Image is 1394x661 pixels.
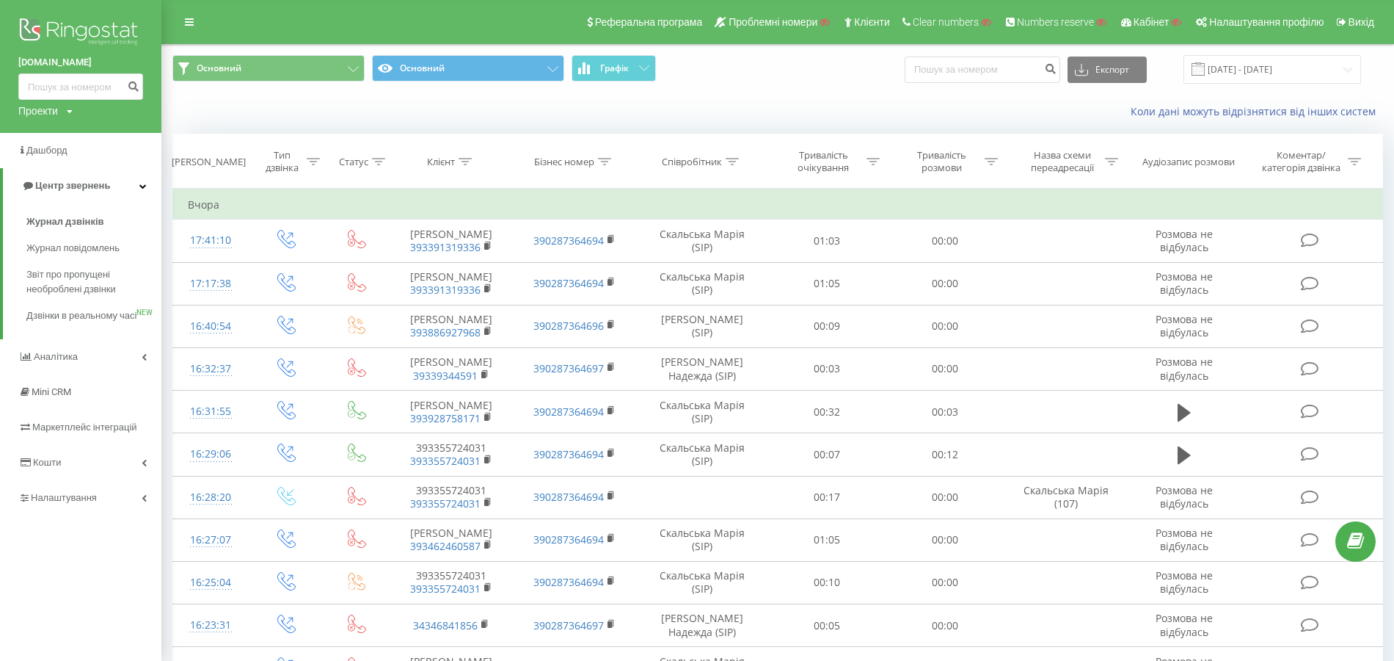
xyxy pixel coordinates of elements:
[261,149,303,174] div: Тип дзвінка
[1156,611,1213,638] span: Розмова не відбулась
[784,149,863,174] div: Тривалість очікування
[410,496,481,510] a: 393355724031
[1004,476,1127,519] td: Скальська Марія (107)
[390,220,513,262] td: [PERSON_NAME]
[26,261,161,303] a: Звіт про пропущені необроблені дзвінки
[768,433,886,476] td: 00:07
[768,561,886,604] td: 00:10
[31,492,97,503] span: Налаштування
[636,305,768,347] td: [PERSON_NAME] (SIP)
[188,440,234,469] div: 16:29:06
[886,220,1004,262] td: 00:00
[26,267,154,297] span: Звіт про пропущені необроблені дзвінки
[886,391,1004,433] td: 00:03
[26,241,120,256] span: Журнал повідомлень
[18,15,143,51] img: Ringostat logo
[413,369,478,383] a: 39339344591
[1131,104,1383,118] a: Коли дані можуть відрізнятися вiд інших систем
[572,55,656,82] button: Графік
[913,16,979,28] span: Clear numbers
[372,55,564,82] button: Основний
[636,391,768,433] td: Скальська Марія (SIP)
[534,156,594,168] div: Бізнес номер
[26,303,161,329] a: Дзвінки в реальному часіNEW
[595,16,703,28] span: Реферальна програма
[390,262,513,305] td: [PERSON_NAME]
[636,604,768,647] td: [PERSON_NAME] Надежда (SIP)
[886,305,1004,347] td: 00:00
[32,422,137,433] span: Маркетплейс інтеграцій
[768,604,886,647] td: 00:05
[18,104,58,118] div: Проекти
[1156,483,1213,510] span: Розмова не відбулась
[533,234,604,248] a: 390287364694
[768,305,886,347] td: 00:09
[905,57,1060,83] input: Пошук за номером
[410,411,481,425] a: 393928758171
[339,156,368,168] div: Статус
[197,62,241,74] span: Основний
[533,575,604,589] a: 390287364694
[729,16,817,28] span: Проблемні номери
[1156,270,1213,297] span: Розмова не відбулась
[1017,16,1094,28] span: Numbers reserve
[33,457,61,468] span: Кошти
[768,220,886,262] td: 01:03
[1349,16,1374,28] span: Вихід
[886,262,1004,305] td: 00:00
[35,180,110,191] span: Центр звернень
[533,532,604,546] a: 390287364694
[188,270,234,298] div: 17:17:38
[636,561,768,604] td: Скальська Марія (SIP)
[533,319,604,333] a: 390287364696
[1156,568,1213,596] span: Розмова не відбулась
[26,209,161,235] a: Журнал дзвінків
[1156,526,1213,553] span: Розмова не відбулась
[886,604,1004,647] td: 00:00
[636,262,768,305] td: Скальська Марія (SIP)
[768,391,886,433] td: 00:32
[390,519,513,561] td: [PERSON_NAME]
[410,325,481,339] a: 393886927968
[533,276,604,290] a: 390287364694
[173,190,1383,220] td: Вчора
[410,454,481,468] a: 393355724031
[32,386,71,397] span: Mini CRM
[1209,16,1324,28] span: Налаштування профілю
[188,355,234,383] div: 16:32:37
[1068,57,1147,83] button: Експорт
[410,582,481,596] a: 393355724031
[636,347,768,390] td: [PERSON_NAME] Надежда (SIP)
[188,312,234,341] div: 16:40:54
[533,405,604,419] a: 390287364694
[533,490,604,504] a: 390287364694
[390,476,513,519] td: 393355724031
[1156,355,1213,382] span: Розмова не відбулась
[188,526,234,555] div: 16:27:07
[188,397,234,426] div: 16:31:55
[1156,312,1213,339] span: Розмова не відбулась
[390,305,513,347] td: [PERSON_NAME]
[1023,149,1101,174] div: Назва схеми переадресації
[662,156,722,168] div: Співробітник
[854,16,890,28] span: Клієнти
[768,476,886,519] td: 00:17
[1142,156,1235,168] div: Аудіозапис розмови
[34,351,78,362] span: Аналiтика
[1134,16,1169,28] span: Кабінет
[172,156,246,168] div: [PERSON_NAME]
[410,283,481,297] a: 393391319336
[26,235,161,261] a: Журнал повідомлень
[18,55,143,70] a: [DOMAIN_NAME]
[902,149,981,174] div: Тривалість розмови
[188,483,234,512] div: 16:28:20
[410,539,481,553] a: 393462460587
[390,391,513,433] td: [PERSON_NAME]
[768,262,886,305] td: 01:05
[427,156,455,168] div: Клієнт
[390,347,513,390] td: [PERSON_NAME]
[188,568,234,597] div: 16:25:04
[600,63,629,73] span: Графік
[390,433,513,476] td: 393355724031
[413,618,478,632] a: 34346841856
